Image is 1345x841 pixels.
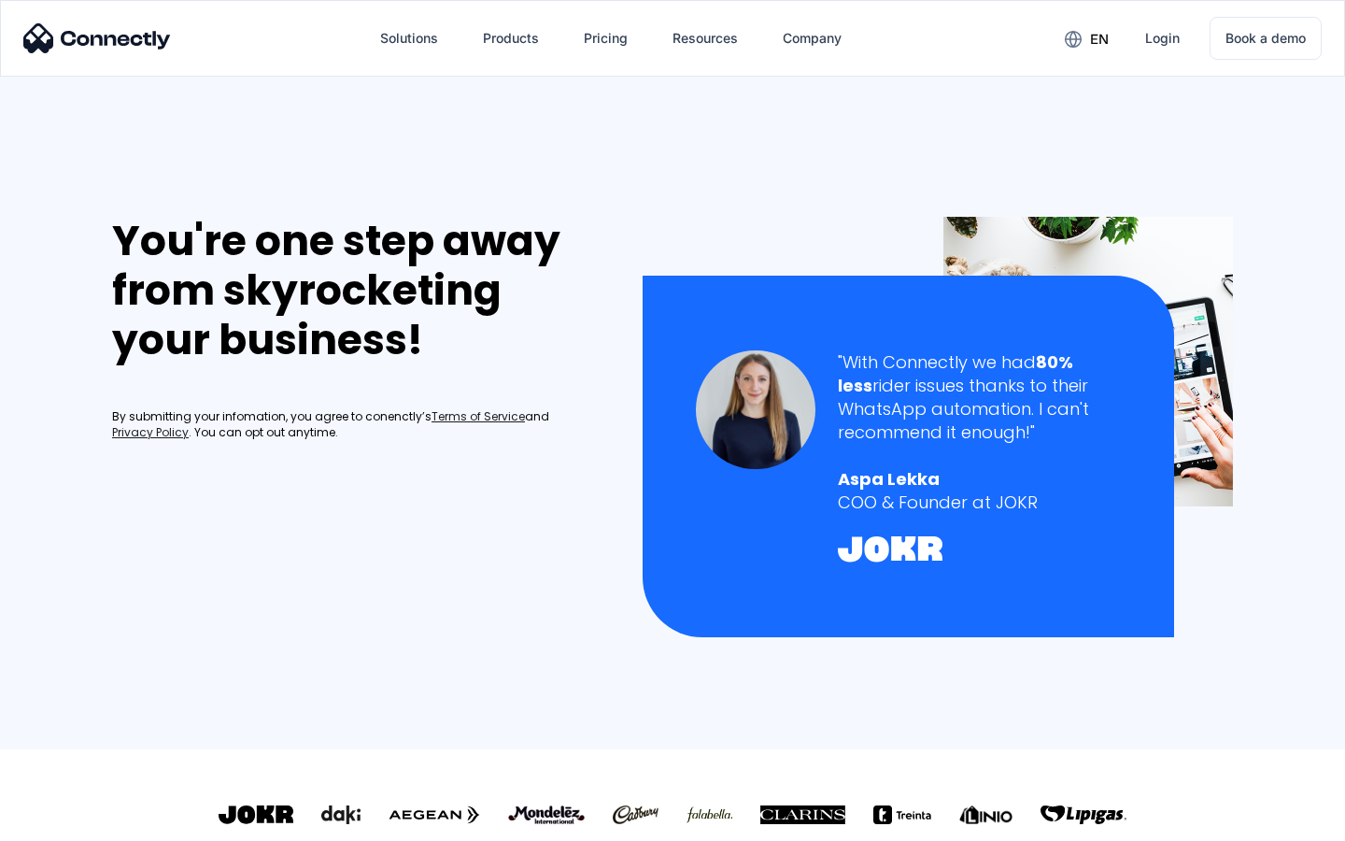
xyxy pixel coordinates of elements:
img: Connectly Logo [23,23,171,53]
a: Privacy Policy [112,425,189,441]
div: Pricing [584,25,628,51]
div: COO & Founder at JOKR [838,491,1121,514]
strong: 80% less [838,350,1073,397]
div: You're one step away from skyrocketing your business! [112,217,603,364]
a: Book a demo [1210,17,1322,60]
a: Terms of Service [432,409,525,425]
div: "With Connectly we had rider issues thanks to their WhatsApp automation. I can't recommend it eno... [838,350,1121,445]
div: Resources [672,25,738,51]
a: Login [1130,16,1195,61]
div: Solutions [380,25,438,51]
a: Pricing [569,16,643,61]
div: Login [1145,25,1180,51]
div: By submitting your infomation, you agree to conenctly’s and . You can opt out anytime. [112,409,603,441]
div: Products [483,25,539,51]
div: Company [783,25,842,51]
strong: Aspa Lekka [838,467,940,491]
div: en [1090,26,1109,52]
